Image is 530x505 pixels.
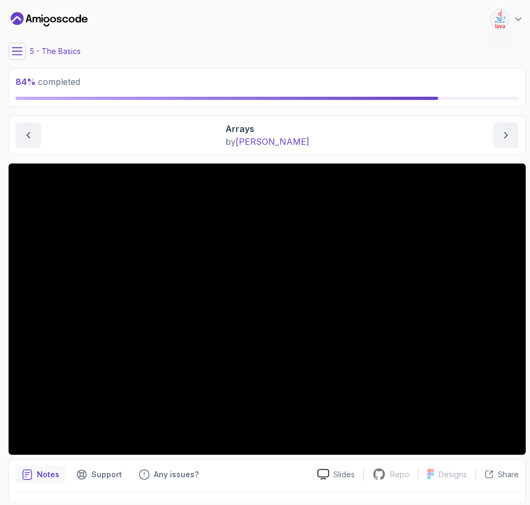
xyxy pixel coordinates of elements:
[476,469,519,480] button: Share
[15,122,41,148] button: previous content
[333,469,355,480] p: Slides
[439,469,467,480] p: Designs
[132,466,205,483] button: Feedback button
[236,136,309,147] span: [PERSON_NAME]
[225,122,309,135] p: Arrays
[15,466,66,483] button: notes button
[30,46,81,57] p: 5 - The Basics
[309,469,363,480] a: Slides
[15,76,36,87] span: 84 %
[489,9,524,30] button: user profile image
[154,469,199,480] p: Any issues?
[390,469,409,480] p: Repo
[37,469,59,480] p: Notes
[70,466,128,483] button: Support button
[9,164,526,455] iframe: 17 - Arrays
[493,122,519,148] button: next content
[225,135,309,148] p: by
[15,76,80,87] span: completed
[11,11,88,28] a: Dashboard
[91,469,122,480] p: Support
[490,9,510,29] img: user profile image
[498,469,519,480] p: Share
